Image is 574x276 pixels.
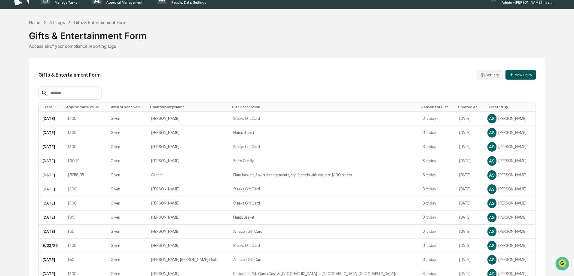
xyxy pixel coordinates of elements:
[456,140,484,154] td: [DATE]
[6,76,11,81] div: 🖐️
[39,182,64,196] td: [DATE]
[487,185,532,194] div: [PERSON_NAME]
[148,154,230,168] td: [PERSON_NAME]
[64,182,107,196] td: $100
[497,0,553,5] p: Admin • [PERSON_NAME] Investments, LLC
[456,182,484,196] td: [DATE]
[107,239,148,253] td: Given
[74,20,126,25] div: Gifts & Entertainment Form
[489,229,494,234] span: AS
[419,225,456,239] td: Birthday
[6,88,11,93] div: 🔎
[29,44,545,49] div: Access all of your compliance reporting logs
[107,253,148,267] td: Given
[109,105,145,109] div: Toggle SortBy
[64,112,107,126] td: $100
[456,196,484,211] td: [DATE]
[39,168,64,182] td: [DATE]
[419,126,456,140] td: Birthday
[232,105,417,109] div: Toggle SortBy
[39,112,64,126] td: [DATE]
[60,102,73,106] span: Pylon
[419,182,456,196] td: Birthday
[419,196,456,211] td: Birthday
[230,196,419,211] td: Steaks Gift Card
[489,187,494,192] span: AS
[489,158,494,163] span: AS
[477,70,503,80] button: Settings
[489,130,494,135] span: AS
[64,239,107,253] td: $100
[102,0,145,5] p: Approval Management
[64,126,107,140] td: $100
[458,105,481,109] div: Toggle SortBy
[489,105,533,109] div: Toggle SortBy
[230,140,419,154] td: Steaks Gift Card
[419,140,456,154] td: Birthday
[230,253,419,267] td: Amazon Gift Card
[230,182,419,196] td: Steaks Gift Card
[230,225,419,239] td: Amazon Gift Card
[39,140,64,154] td: [DATE]
[419,211,456,225] td: Birthday
[42,102,73,106] a: Powered byPylon
[487,128,532,137] div: [PERSON_NAME]
[64,140,107,154] td: $100
[148,140,230,154] td: [PERSON_NAME]
[4,85,40,96] a: 🔎Data Lookup
[44,105,62,109] div: Toggle SortBy
[456,253,484,267] td: [DATE]
[64,168,107,182] td: $5258.05
[230,126,419,140] td: Plants Basket
[66,105,105,109] div: Toggle SortBy
[489,243,494,248] span: AS
[148,182,230,196] td: [PERSON_NAME]
[419,239,456,253] td: Birthday
[20,46,99,52] div: Start new chat
[489,144,494,149] span: AS
[107,112,148,126] td: Given
[421,105,453,109] div: Toggle SortBy
[148,225,230,239] td: [PERSON_NAME]
[39,239,64,253] td: 9/23/25
[489,116,494,121] span: AS
[39,126,64,140] td: [DATE]
[487,241,532,250] div: [PERSON_NAME]
[39,211,64,225] td: [DATE]
[419,168,456,182] td: Birthday
[64,196,107,211] td: $100
[107,154,148,168] td: Given
[505,70,536,80] button: New Entry
[419,112,456,126] td: Birthday
[20,52,76,57] div: We're available if you need us!
[107,211,148,225] td: Given
[456,168,484,182] td: [DATE]
[49,20,65,25] div: All Logs
[64,253,107,267] td: $50
[150,105,227,109] div: Toggle SortBy
[456,225,484,239] td: [DATE]
[487,171,532,180] div: [PERSON_NAME]
[230,154,419,168] td: See's Candy
[148,168,230,182] td: Clients
[107,196,148,211] td: Given
[489,215,494,220] span: AS
[107,182,148,196] td: Given
[489,172,494,177] span: AS
[487,255,532,264] div: [PERSON_NAME]
[148,253,230,267] td: [PERSON_NAME] [PERSON_NAME] Graft
[555,256,571,272] iframe: Open customer support
[50,0,80,5] p: Manage Tasks
[456,239,484,253] td: [DATE]
[148,211,230,225] td: [PERSON_NAME]
[38,72,101,78] h2: Gifts & Entertainment Form
[107,168,148,182] td: Given
[489,201,494,206] span: AS
[64,154,107,168] td: $39.21
[29,20,40,25] div: Home
[230,168,419,182] td: Plant baskets, flower arrangements, or gift cards with value of $100 or less
[419,253,456,267] td: Birthday
[487,213,532,222] div: [PERSON_NAME]
[487,199,532,208] div: [PERSON_NAME]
